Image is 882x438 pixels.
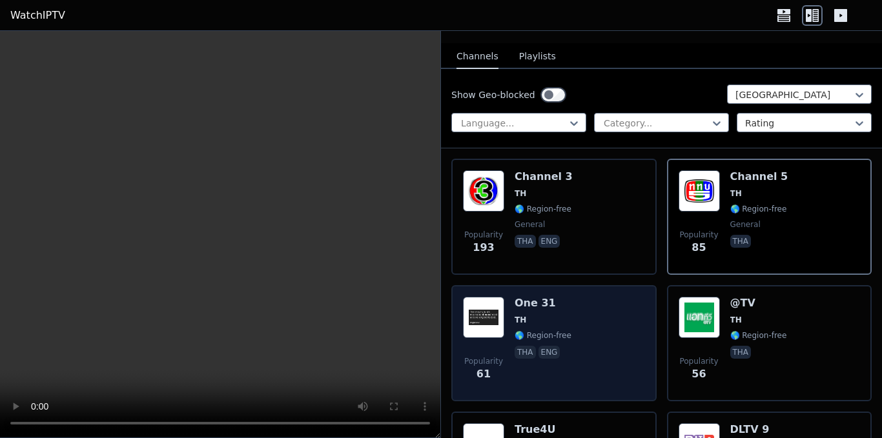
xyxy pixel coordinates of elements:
span: general [730,219,761,230]
span: TH [515,188,526,199]
h6: True4U [515,423,571,436]
span: 193 [473,240,494,255]
a: WatchIPTV [10,8,65,23]
p: tha [515,235,536,248]
span: general [515,219,545,230]
span: 🌎 Region-free [515,204,571,214]
p: eng [538,346,560,359]
h6: @TV [730,297,787,310]
span: 🌎 Region-free [730,330,787,341]
img: One 31 [463,297,504,338]
h6: Channel 5 [730,170,788,183]
span: TH [730,188,742,199]
p: tha [515,346,536,359]
span: TH [515,315,526,325]
label: Show Geo-blocked [451,88,535,101]
span: Popularity [464,356,503,366]
span: 56 [692,366,706,382]
span: 🌎 Region-free [730,204,787,214]
span: 61 [477,366,491,382]
img: Channel 3 [463,170,504,212]
p: tha [730,346,752,359]
span: Popularity [679,230,718,240]
p: tha [730,235,752,248]
h6: Channel 3 [515,170,573,183]
span: Popularity [464,230,503,240]
img: @TV [679,297,720,338]
h6: DLTV 9 [730,423,787,436]
span: 🌎 Region-free [515,330,571,341]
p: eng [538,235,560,248]
h6: One 31 [515,297,571,310]
img: Channel 5 [679,170,720,212]
span: TH [730,315,742,325]
span: 85 [692,240,706,255]
button: Channels [456,45,498,69]
button: Playlists [519,45,556,69]
span: Popularity [679,356,718,366]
